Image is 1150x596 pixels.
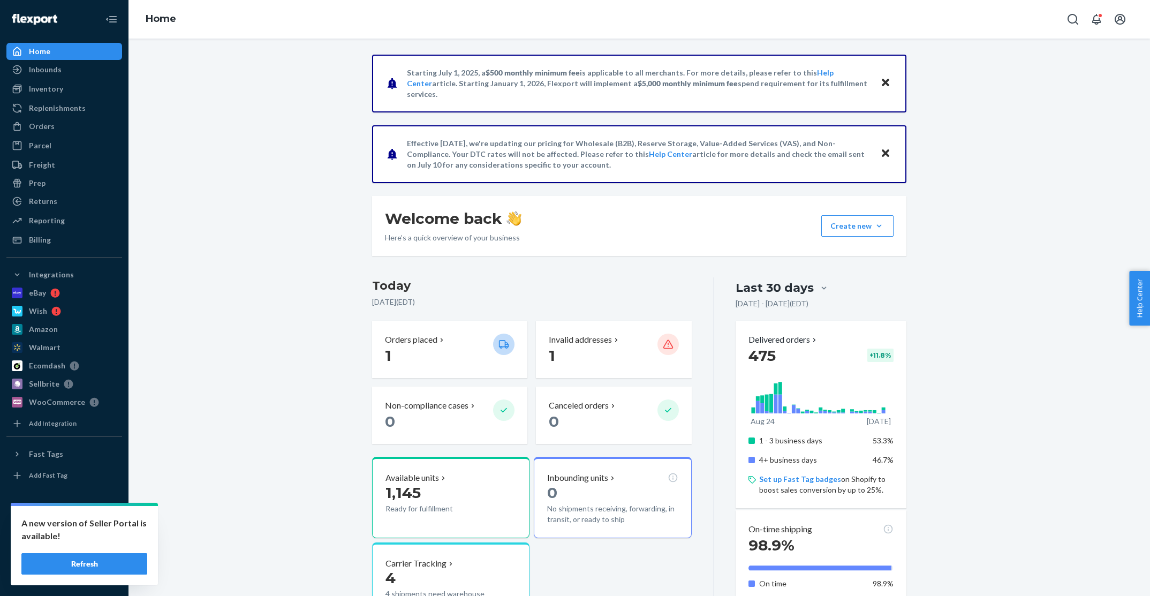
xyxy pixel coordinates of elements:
[486,68,580,77] span: $500 monthly minimum fee
[385,232,521,243] p: Here’s a quick overview of your business
[759,578,865,589] p: On time
[385,346,391,365] span: 1
[6,467,122,484] a: Add Fast Tag
[506,211,521,226] img: hand-wave emoji
[29,46,50,57] div: Home
[372,321,527,378] button: Orders placed 1
[736,280,814,296] div: Last 30 days
[748,346,776,365] span: 475
[29,140,51,151] div: Parcel
[29,103,86,114] div: Replenishments
[407,138,870,170] p: Effective [DATE], we're updating our pricing for Wholesale (B2B), Reserve Storage, Value-Added Se...
[12,14,57,25] img: Flexport logo
[736,298,808,309] p: [DATE] - [DATE] ( EDT )
[6,303,122,320] a: Wish
[879,76,892,91] button: Close
[21,517,147,542] p: A new version of Seller Portal is available!
[6,357,122,374] a: Ecomdash
[6,156,122,173] a: Freight
[6,321,122,338] a: Amazon
[385,569,396,587] span: 4
[759,474,894,495] p: on Shopify to boost sales conversion by up to 25%.
[372,277,692,295] h3: Today
[29,235,51,245] div: Billing
[29,419,77,428] div: Add Integration
[751,416,775,427] p: Aug 24
[29,449,63,459] div: Fast Tags
[385,484,421,502] span: 1,145
[873,455,894,464] span: 46.7%
[6,511,122,529] a: Settings
[6,446,122,463] button: Fast Tags
[6,415,122,432] a: Add Integration
[759,474,841,484] a: Set up Fast Tag badges
[867,416,891,427] p: [DATE]
[385,209,521,228] h1: Welcome back
[372,297,692,307] p: [DATE] ( EDT )
[372,387,527,444] button: Non-compliance cases 0
[385,557,447,570] p: Carrier Tracking
[1129,271,1150,326] button: Help Center
[29,288,46,298] div: eBay
[748,334,819,346] button: Delivered orders
[6,212,122,229] a: Reporting
[759,455,865,465] p: 4+ business days
[536,387,691,444] button: Canceled orders 0
[385,334,437,346] p: Orders placed
[6,266,122,283] button: Integrations
[1109,9,1131,30] button: Open account menu
[29,471,67,480] div: Add Fast Tag
[372,457,529,538] button: Available units1,145Ready for fulfillment
[549,399,609,412] p: Canceled orders
[1080,564,1139,591] iframe: Opens a widget where you can chat to one of our agents
[534,457,691,538] button: Inbounding units0No shipments receiving, forwarding, in transit, or ready to ship
[6,43,122,60] a: Home
[29,324,58,335] div: Amazon
[6,231,122,248] a: Billing
[6,175,122,192] a: Prep
[649,149,692,159] a: Help Center
[29,178,46,188] div: Prep
[873,579,894,588] span: 98.9%
[6,530,122,547] button: Talk to Support
[6,284,122,301] a: eBay
[6,394,122,411] a: WooCommerce
[6,100,122,117] a: Replenishments
[1062,9,1084,30] button: Open Search Box
[6,339,122,356] a: Walmart
[29,342,60,353] div: Walmart
[547,484,557,502] span: 0
[6,118,122,135] a: Orders
[549,346,555,365] span: 1
[385,472,439,484] p: Available units
[6,548,122,565] a: Help Center
[6,375,122,393] a: Sellbrite
[6,137,122,154] a: Parcel
[1086,9,1107,30] button: Open notifications
[29,196,57,207] div: Returns
[549,412,559,431] span: 0
[29,84,63,94] div: Inventory
[6,193,122,210] a: Returns
[21,553,147,575] button: Refresh
[29,397,85,408] div: WooCommerce
[879,146,892,162] button: Close
[536,321,691,378] button: Invalid addresses 1
[748,523,812,535] p: On-time shipping
[759,435,865,446] p: 1 - 3 business days
[867,349,894,362] div: + 11.8 %
[385,399,468,412] p: Non-compliance cases
[6,80,122,97] a: Inventory
[29,306,47,316] div: Wish
[547,503,678,525] p: No shipments receiving, forwarding, in transit, or ready to ship
[821,215,894,237] button: Create new
[6,566,122,583] button: Give Feedback
[29,160,55,170] div: Freight
[29,64,62,75] div: Inbounds
[547,472,608,484] p: Inbounding units
[29,360,65,371] div: Ecomdash
[385,412,395,431] span: 0
[385,503,485,514] p: Ready for fulfillment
